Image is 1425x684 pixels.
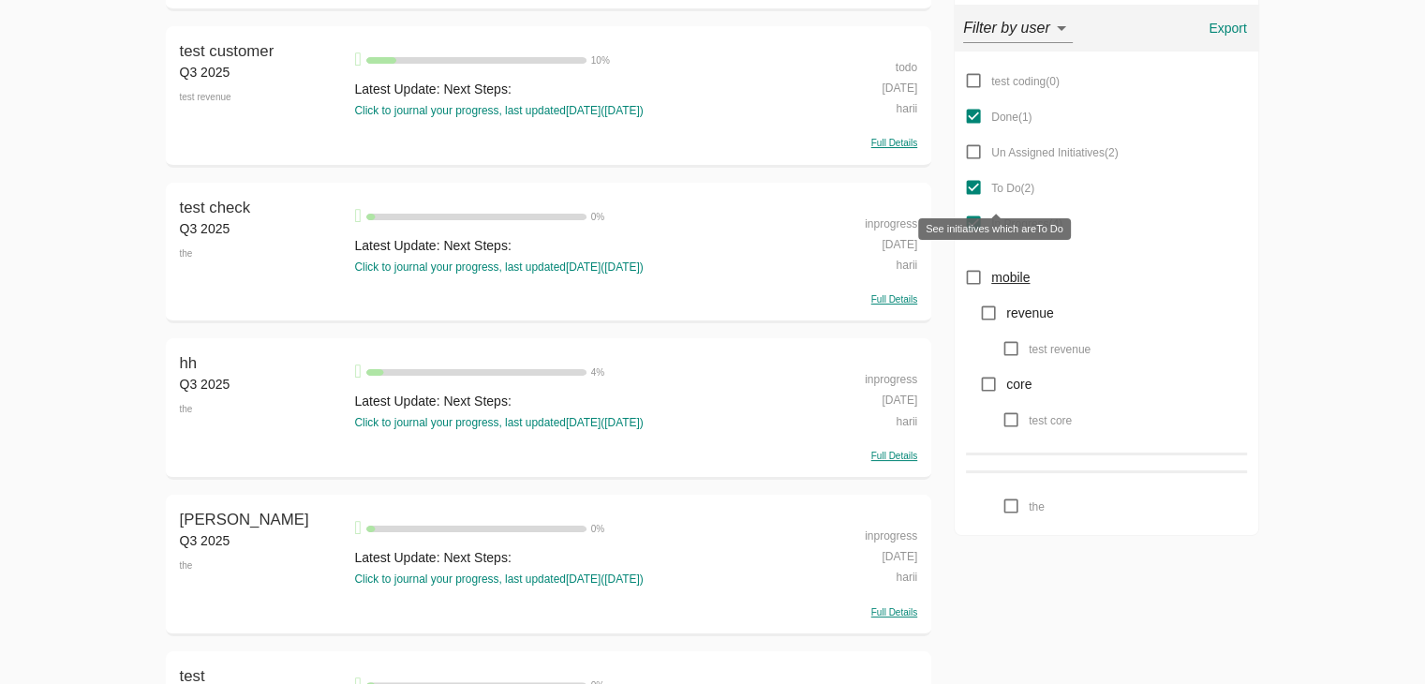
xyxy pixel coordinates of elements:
[963,13,1072,43] div: Filter by user
[1029,500,1045,513] span: the
[991,270,1030,285] span: mobile
[807,55,917,76] div: todo
[963,20,1049,36] em: Filter by user
[807,367,917,388] div: inprogress
[807,409,917,430] div: harii
[871,138,917,148] span: Full Details
[354,572,797,587] div: Click to journal your progress, last updated [DATE] ( [DATE] )
[871,451,917,461] span: Full Details
[991,182,1034,195] span: To Do ( 2 )
[991,217,1062,230] span: In Progress ( 4 )
[354,548,797,567] div: Latest Update: Next Steps:
[180,394,346,425] div: the
[354,260,797,275] div: Click to journal your progress, last updated [DATE] ( [DATE] )
[591,212,604,222] span: 0 %
[591,55,610,66] span: 10 %
[1006,377,1032,392] span: core
[807,76,917,97] div: [DATE]
[1029,414,1072,427] span: test core
[871,294,917,305] span: Full Details
[991,111,1032,124] span: Done ( 1 )
[1006,305,1054,320] span: revenue
[180,375,346,394] div: Q3 2025
[180,531,346,550] div: Q3 2025
[180,238,346,270] div: the
[807,544,917,565] div: [DATE]
[180,82,346,113] div: test revenue
[807,524,917,544] div: inprogress
[991,75,1060,88] span: test coding ( 0 )
[180,550,346,582] div: the
[1029,343,1091,356] span: test revenue
[354,103,797,119] div: Click to journal your progress, last updated [DATE] ( [DATE] )
[807,565,917,586] div: harii
[180,199,251,216] span: test check
[807,388,917,409] div: [DATE]
[354,80,797,98] div: Latest Update: Next Steps:
[354,392,797,410] div: Latest Update: Next Steps:
[807,212,917,232] div: inprogress
[871,607,917,617] span: Full Details
[807,232,917,253] div: [DATE]
[180,63,346,82] div: Q3 2025
[354,415,797,431] div: Click to journal your progress, last updated [DATE] ( [DATE] )
[180,219,346,238] div: Q3 2025
[180,354,198,372] span: hh
[180,42,275,60] span: test customer
[807,253,917,274] div: harii
[591,367,604,378] span: 4 %
[991,146,1118,159] span: Un Assigned Initiatives ( 2 )
[591,524,604,534] span: 0 %
[807,97,917,117] div: harii
[1205,17,1250,40] span: Export
[180,511,309,528] span: [PERSON_NAME]
[1197,6,1257,51] button: Export
[354,236,797,255] div: Latest Update: Next Steps:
